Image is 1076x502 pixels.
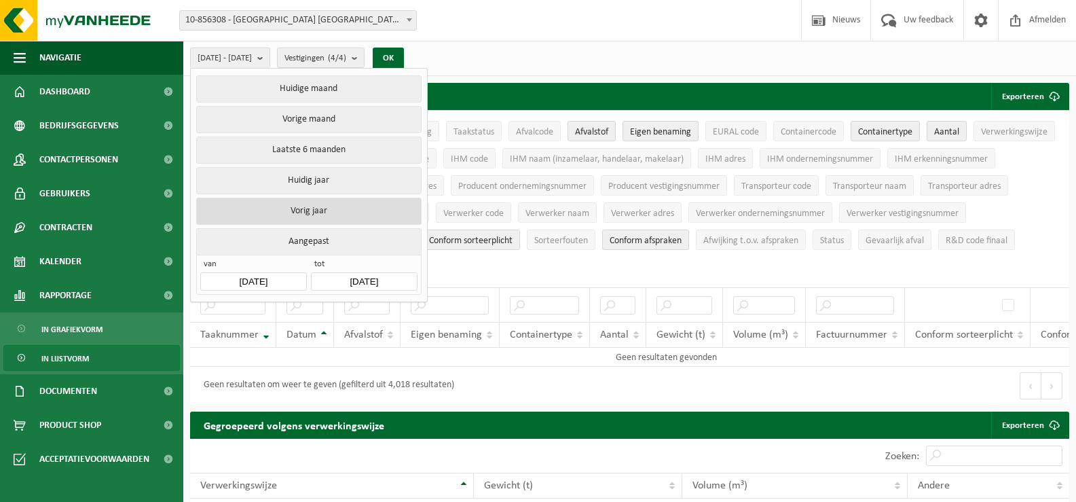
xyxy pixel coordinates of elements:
button: Verwerker naamVerwerker naam: Activate to sort [518,202,597,223]
button: Transporteur codeTransporteur code: Activate to sort [734,175,819,196]
button: R&D code finaalR&amp;D code finaal: Activate to sort [938,230,1015,250]
span: Containercode [781,127,836,137]
button: Transporteur naamTransporteur naam: Activate to sort [825,175,914,196]
button: IHM naam (inzamelaar, handelaar, makelaar)IHM naam (inzamelaar, handelaar, makelaar): Activate to... [502,148,691,168]
button: Laatste 6 maanden [196,137,421,164]
h2: Gegroepeerd volgens verwerkingswijze [190,412,398,438]
a: In lijstvorm [3,345,180,371]
span: Datum [286,329,316,340]
span: Producent ondernemingsnummer [458,181,587,192]
span: Volume (m³) [692,480,747,491]
span: Product Shop [39,408,101,442]
span: In lijstvorm [41,346,89,372]
span: Sorteerfouten [534,236,588,246]
button: Eigen benamingEigen benaming: Activate to sort [623,121,699,141]
span: Verwerker code [443,209,504,219]
button: Conform sorteerplicht : Activate to sort [422,230,520,250]
button: ContainertypeContainertype: Activate to sort [851,121,920,141]
span: Gewicht (t) [656,329,705,340]
button: AfvalstofAfvalstof: Activate to sort [568,121,616,141]
span: Eigen benaming [411,329,482,340]
button: Producent ondernemingsnummerProducent ondernemingsnummer: Activate to sort [451,175,594,196]
button: Aangepast [196,228,421,255]
button: IHM ondernemingsnummerIHM ondernemingsnummer: Activate to sort [760,148,880,168]
span: Transporteur adres [928,181,1001,192]
button: Verwerker vestigingsnummerVerwerker vestigingsnummer: Activate to sort [839,202,966,223]
a: In grafiekvorm [3,316,180,342]
button: VerwerkingswijzeVerwerkingswijze: Activate to sort [973,121,1055,141]
span: Containertype [510,329,572,340]
button: Exporteren [991,83,1068,110]
span: Contactpersonen [39,143,118,177]
button: Gevaarlijk afval : Activate to sort [858,230,931,250]
button: SorteerfoutenSorteerfouten: Activate to sort [527,230,595,250]
label: Zoeken: [885,451,919,462]
button: Next [1041,372,1062,399]
span: Volume (m³) [733,329,788,340]
button: OK [373,48,404,69]
span: Vestigingen [284,48,346,69]
span: [DATE] - [DATE] [198,48,252,69]
span: Acceptatievoorwaarden [39,442,149,476]
button: StatusStatus: Activate to sort [813,230,851,250]
button: Huidig jaar [196,167,421,194]
a: Exporteren [991,412,1068,439]
span: R&D code finaal [946,236,1007,246]
span: 10-856308 - FRIESLAND CAMPINA BELGIUM NV - AALTER [180,11,416,30]
span: Factuurnummer [816,329,887,340]
span: Afvalstof [575,127,608,137]
span: Verwerker adres [611,209,674,219]
button: Verwerker adresVerwerker adres: Activate to sort [604,202,682,223]
span: Kalender [39,245,81,279]
button: Conform afspraken : Activate to sort [602,230,689,250]
span: tot [311,259,417,272]
button: Vorig jaar [196,198,421,225]
span: IHM ondernemingsnummer [767,154,873,164]
button: Afwijking t.o.v. afsprakenAfwijking t.o.v. afspraken: Activate to sort [696,230,806,250]
span: Transporteur code [741,181,811,192]
span: Verwerker vestigingsnummer [847,209,959,219]
button: IHM codeIHM code: Activate to sort [443,148,496,168]
span: Taakstatus [453,127,494,137]
span: Contracten [39,211,92,245]
button: [DATE] - [DATE] [190,48,270,68]
span: Gebruikers [39,177,90,211]
span: Afvalcode [516,127,553,137]
div: Geen resultaten om weer te geven (gefilterd uit 4,018 resultaten) [197,374,454,398]
button: AfvalcodeAfvalcode: Activate to sort [508,121,561,141]
span: Producent vestigingsnummer [608,181,720,192]
span: Verwerker ondernemingsnummer [696,209,825,219]
span: Aantal [600,329,629,340]
button: AantalAantal: Activate to sort [927,121,967,141]
span: Eigen benaming [630,127,691,137]
button: Previous [1020,372,1041,399]
span: Afwijking t.o.v. afspraken [703,236,798,246]
span: Conform sorteerplicht [915,329,1013,340]
span: Transporteur naam [833,181,906,192]
button: Verwerker codeVerwerker code: Activate to sort [436,202,511,223]
count: (4/4) [328,54,346,62]
button: Huidige maand [196,75,421,103]
button: Verwerker ondernemingsnummerVerwerker ondernemingsnummer: Activate to sort [688,202,832,223]
span: Status [820,236,844,246]
span: Verwerker naam [525,209,589,219]
span: Conform afspraken [610,236,682,246]
span: EURAL code [713,127,759,137]
span: Containertype [858,127,912,137]
button: EURAL codeEURAL code: Activate to sort [705,121,766,141]
span: Verwerkingswijze [981,127,1047,137]
button: IHM adresIHM adres: Activate to sort [698,148,753,168]
span: Dashboard [39,75,90,109]
button: TaakstatusTaakstatus: Activate to sort [446,121,502,141]
span: Andere [918,480,950,491]
span: IHM naam (inzamelaar, handelaar, makelaar) [510,154,684,164]
span: Taaknummer [200,329,259,340]
span: van [200,259,306,272]
span: Rapportage [39,279,92,312]
span: Bedrijfsgegevens [39,109,119,143]
span: In grafiekvorm [41,317,103,342]
span: IHM erkenningsnummer [895,154,988,164]
span: Gevaarlijk afval [866,236,924,246]
button: Transporteur adresTransporteur adres: Activate to sort [921,175,1008,196]
button: ContainercodeContainercode: Activate to sort [773,121,844,141]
